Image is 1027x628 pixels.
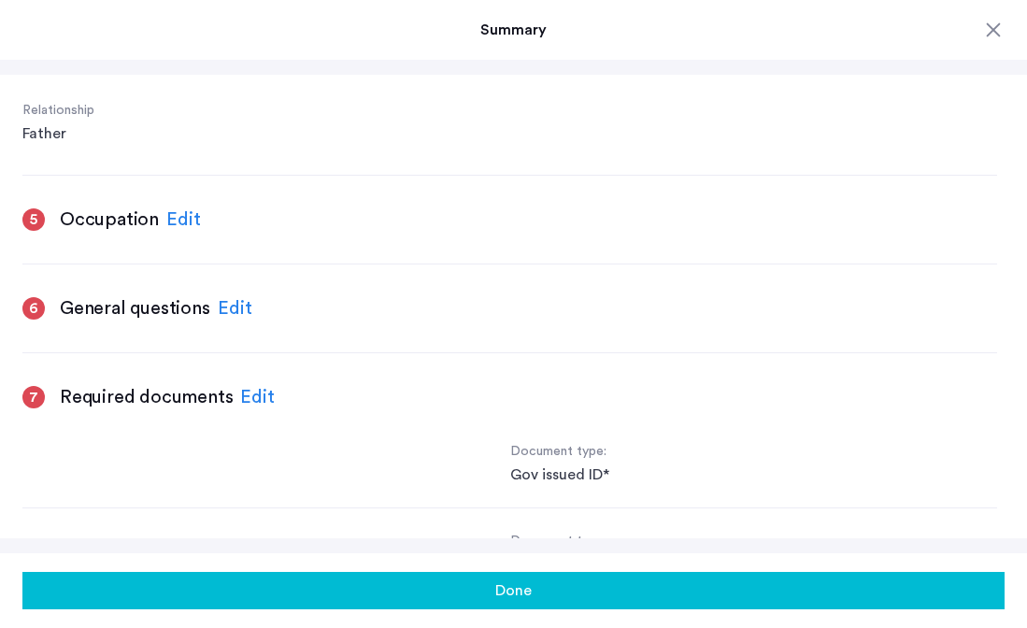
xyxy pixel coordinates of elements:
[60,295,210,321] h3: General questions
[22,122,510,145] div: Father
[22,100,510,122] div: Relationship
[22,386,45,408] div: 7
[510,531,998,553] div: Document type:
[22,19,1005,41] h3: Summary
[218,294,252,322] div: Edit
[60,207,159,233] h3: Occupation
[22,208,45,231] div: 5
[510,464,998,486] div: Gov issued ID*
[22,297,45,320] div: 6
[22,572,1005,609] button: Done
[510,441,998,464] div: Document type:
[240,383,275,411] div: Edit
[166,206,201,234] div: Edit
[60,384,233,410] h3: Required documents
